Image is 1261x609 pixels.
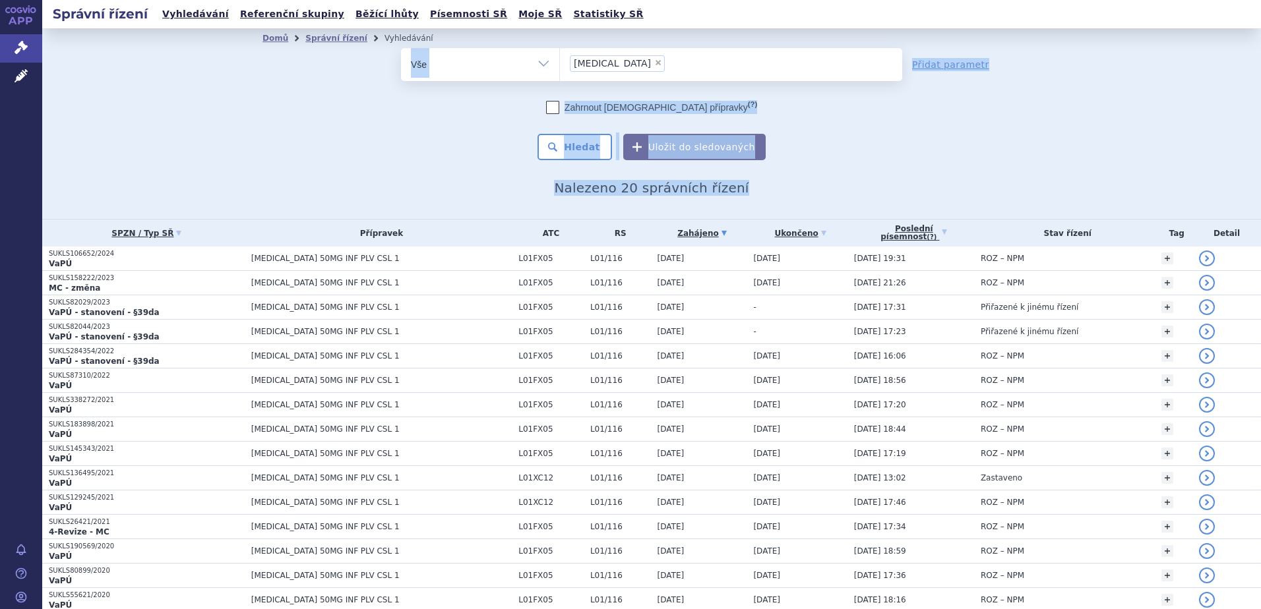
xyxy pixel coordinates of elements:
[981,522,1024,531] span: ROZ – NPM
[49,332,160,341] strong: VaPÚ - stanovení - §39da
[912,58,989,71] a: Přidat parametr
[426,5,511,23] a: Písemnosti SŘ
[584,219,651,246] th: RS
[590,351,651,361] span: L01/116
[245,219,512,246] th: Přípravek
[658,473,685,482] span: [DATE]
[384,28,450,48] li: Vyhledávání
[590,278,651,287] span: L01/116
[981,595,1024,604] span: ROZ – NPM
[753,351,780,361] span: [DATE]
[251,351,512,361] span: [MEDICAL_DATA] 50MG INF PLV CSL 1
[1199,494,1215,510] a: detail
[981,278,1024,287] span: ROZ – NPM
[658,400,685,409] span: [DATE]
[251,327,512,336] span: [MEDICAL_DATA] 50MG INF PLV CSL 1
[753,376,780,385] span: [DATE]
[251,254,512,263] span: [MEDICAL_DATA] 50MG INF PLV CSL 1
[1199,299,1215,315] a: detail
[251,278,512,287] span: [MEDICAL_DATA] 50MG INF PLV CSL 1
[1161,399,1173,411] a: +
[753,327,756,336] span: -
[658,546,685,556] span: [DATE]
[590,498,651,507] span: L01/116
[1192,219,1261,246] th: Detail
[658,327,685,336] span: [DATE]
[251,571,512,580] span: [MEDICAL_DATA] 50MG INF PLV CSL 1
[518,278,584,287] span: L01FX05
[590,424,651,434] span: L01/116
[854,571,906,580] span: [DATE] 17:36
[854,449,906,458] span: [DATE] 17:19
[981,571,1024,580] span: ROZ – NPM
[518,571,584,580] span: L01FX05
[658,449,685,458] span: [DATE]
[518,254,584,263] span: L01FX05
[658,376,685,385] span: [DATE]
[669,55,676,71] input: [MEDICAL_DATA]
[590,522,651,531] span: L01/116
[49,322,245,332] p: SUKLS82044/2023
[1199,397,1215,413] a: detail
[1199,567,1215,583] a: detail
[974,219,1155,246] th: Stav řízení
[1199,470,1215,486] a: detail
[1161,545,1173,557] a: +
[251,303,512,312] span: [MEDICAL_DATA] 50MG INF PLV CSL 1
[49,517,245,527] p: SUKLS26421/2021
[590,571,651,580] span: L01/116
[512,219,584,246] th: ATC
[658,498,685,507] span: [DATE]
[590,327,651,336] span: L01/116
[49,308,160,317] strong: VaPÚ - stanovení - §39da
[1199,519,1215,535] a: detail
[658,303,685,312] span: [DATE]
[1161,252,1173,264] a: +
[262,34,288,43] a: Domů
[854,522,906,531] span: [DATE] 17:34
[518,473,584,482] span: L01XC12
[518,424,584,434] span: L01FX05
[49,566,245,575] p: SUKLS80899/2020
[49,405,72,415] strong: VaPÚ
[1161,350,1173,362] a: +
[753,546,780,556] span: [DATE]
[1161,423,1173,435] a: +
[1199,421,1215,437] a: detail
[854,219,974,246] a: Poslednípísemnost(?)
[590,376,651,385] span: L01/116
[49,591,245,600] p: SUKLS55621/2020
[590,400,651,409] span: L01/116
[569,5,647,23] a: Statistiky SŘ
[1161,472,1173,484] a: +
[251,449,512,458] span: [MEDICAL_DATA] 50MG INF PLV CSL 1
[623,134,766,160] button: Uložit do sledovaných
[1199,543,1215,559] a: detail
[854,424,906,434] span: [DATE] 18:44
[854,498,906,507] span: [DATE] 17:46
[854,546,906,556] span: [DATE] 18:59
[658,595,685,604] span: [DATE]
[49,347,245,356] p: SUKLS284354/2022
[518,498,584,507] span: L01XC12
[49,274,245,283] p: SUKLS158222/2023
[753,278,780,287] span: [DATE]
[590,473,651,482] span: L01/116
[753,522,780,531] span: [DATE]
[49,444,245,453] p: SUKLS145343/2021
[753,449,780,458] span: [DATE]
[236,5,348,23] a: Referenční skupiny
[1199,250,1215,266] a: detail
[753,498,780,507] span: [DATE]
[658,571,685,580] span: [DATE]
[514,5,566,23] a: Moje SŘ
[305,34,367,43] a: Správní řízení
[42,5,158,23] h2: Správní řízení
[251,424,512,434] span: [MEDICAL_DATA] 50MG INF PLV CSL 1
[49,542,245,551] p: SUKLS190569/2020
[854,376,906,385] span: [DATE] 18:56
[981,376,1024,385] span: ROZ – NPM
[518,376,584,385] span: L01FX05
[1161,277,1173,289] a: +
[251,522,512,531] span: [MEDICAL_DATA] 50MG INF PLV CSL 1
